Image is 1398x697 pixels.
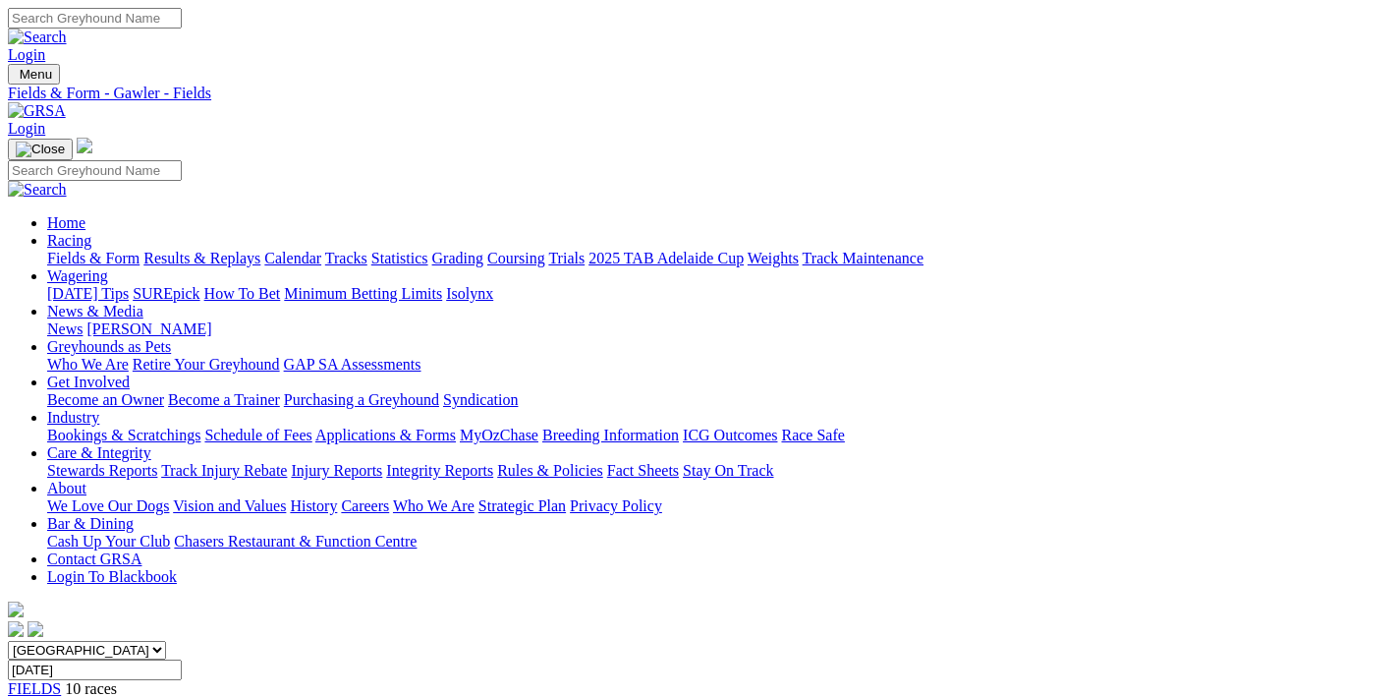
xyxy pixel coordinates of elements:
a: We Love Our Dogs [47,497,169,514]
a: MyOzChase [460,427,538,443]
a: Results & Replays [143,250,260,266]
a: Syndication [443,391,518,408]
a: News & Media [47,303,143,319]
a: Stewards Reports [47,462,157,479]
a: History [290,497,337,514]
a: Schedule of Fees [204,427,311,443]
a: Who We Are [47,356,129,373]
a: ICG Outcomes [683,427,777,443]
a: Strategic Plan [478,497,566,514]
img: GRSA [8,102,66,120]
div: Industry [47,427,1390,444]
a: How To Bet [204,285,281,302]
a: Isolynx [446,285,493,302]
div: About [47,497,1390,515]
a: Race Safe [781,427,844,443]
a: Fields & Form - Gawler - Fields [8,85,1390,102]
div: Bar & Dining [47,533,1390,551]
a: Weights [748,250,799,266]
a: GAP SA Assessments [284,356,421,373]
a: Bookings & Scratchings [47,427,200,443]
a: Chasers Restaurant & Function Centre [174,533,417,550]
a: Privacy Policy [570,497,662,514]
a: Home [47,214,85,231]
a: Fact Sheets [607,462,679,479]
a: Retire Your Greyhound [133,356,280,373]
img: logo-grsa-white.png [77,138,92,153]
a: Get Involved [47,374,130,390]
img: Search [8,181,67,199]
a: Login To Blackbook [47,568,177,585]
a: Care & Integrity [47,444,151,461]
a: Stay On Track [683,462,773,479]
div: News & Media [47,320,1390,338]
a: Integrity Reports [386,462,493,479]
a: Login [8,46,45,63]
a: Grading [432,250,483,266]
a: Racing [47,232,91,249]
img: twitter.svg [28,621,43,637]
span: 10 races [65,680,117,697]
a: Cash Up Your Club [47,533,170,550]
input: Search [8,8,182,29]
a: Purchasing a Greyhound [284,391,439,408]
a: Industry [47,409,99,426]
span: Menu [20,67,52,82]
img: logo-grsa-white.png [8,602,24,617]
a: Track Maintenance [803,250,923,266]
button: Toggle navigation [8,64,60,85]
a: Minimum Betting Limits [284,285,442,302]
a: 2025 TAB Adelaide Cup [588,250,744,266]
a: Become an Owner [47,391,164,408]
a: Login [8,120,45,137]
a: Bar & Dining [47,515,134,532]
a: Injury Reports [291,462,382,479]
a: Breeding Information [542,427,679,443]
a: Greyhounds as Pets [47,338,171,355]
a: Track Injury Rebate [161,462,287,479]
a: Coursing [487,250,545,266]
div: Racing [47,250,1390,267]
button: Toggle navigation [8,139,73,160]
div: Greyhounds as Pets [47,356,1390,374]
a: Vision and Values [173,497,286,514]
img: facebook.svg [8,621,24,637]
a: [PERSON_NAME] [86,320,211,337]
a: SUREpick [133,285,199,302]
a: Calendar [264,250,321,266]
a: FIELDS [8,680,61,697]
a: Fields & Form [47,250,140,266]
div: Get Involved [47,391,1390,409]
a: Tracks [325,250,367,266]
a: About [47,480,86,496]
a: [DATE] Tips [47,285,129,302]
a: Rules & Policies [497,462,603,479]
a: Become a Trainer [168,391,280,408]
a: Statistics [371,250,428,266]
a: Careers [341,497,389,514]
a: News [47,320,83,337]
a: Applications & Forms [315,427,456,443]
a: Who We Are [393,497,475,514]
a: Contact GRSA [47,551,141,567]
img: Search [8,29,67,46]
a: Trials [548,250,585,266]
img: Close [16,142,65,157]
a: Wagering [47,267,108,284]
input: Search [8,160,182,181]
input: Select date [8,660,182,680]
div: Care & Integrity [47,462,1390,480]
div: Wagering [47,285,1390,303]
